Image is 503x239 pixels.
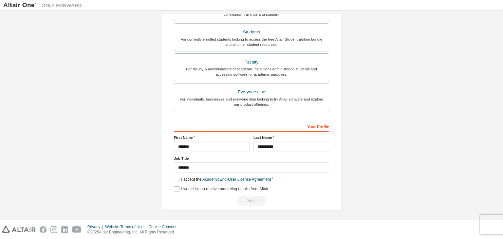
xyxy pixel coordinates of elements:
label: I would like to receive marketing emails from Altair [174,186,268,192]
p: © 2025 Altair Engineering, Inc. All Rights Reserved. [87,230,180,235]
img: altair_logo.svg [2,226,36,233]
div: Privacy [87,224,105,230]
div: Cookie Consent [148,224,180,230]
label: Last Name [253,135,329,140]
label: Job Title [174,156,329,161]
div: Faculty [178,58,325,67]
img: Altair One [3,2,85,9]
div: Students [178,28,325,37]
img: instagram.svg [50,226,57,233]
label: First Name [174,135,250,140]
div: For currently enrolled students looking to access the free Altair Student Edition bundle and all ... [178,37,325,47]
div: For individuals, businesses and everyone else looking to try Altair software and explore our prod... [178,97,325,107]
div: Read and acccept EULA to continue [174,196,329,206]
label: I accept the [174,177,271,182]
img: facebook.svg [40,226,47,233]
img: linkedin.svg [61,226,68,233]
div: Everyone else [178,87,325,97]
img: youtube.svg [72,226,82,233]
div: Website Terms of Use [105,224,148,230]
div: Your Profile [174,121,329,132]
a: Academic End-User License Agreement [202,177,271,182]
div: For faculty & administrators of academic institutions administering students and accessing softwa... [178,66,325,77]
